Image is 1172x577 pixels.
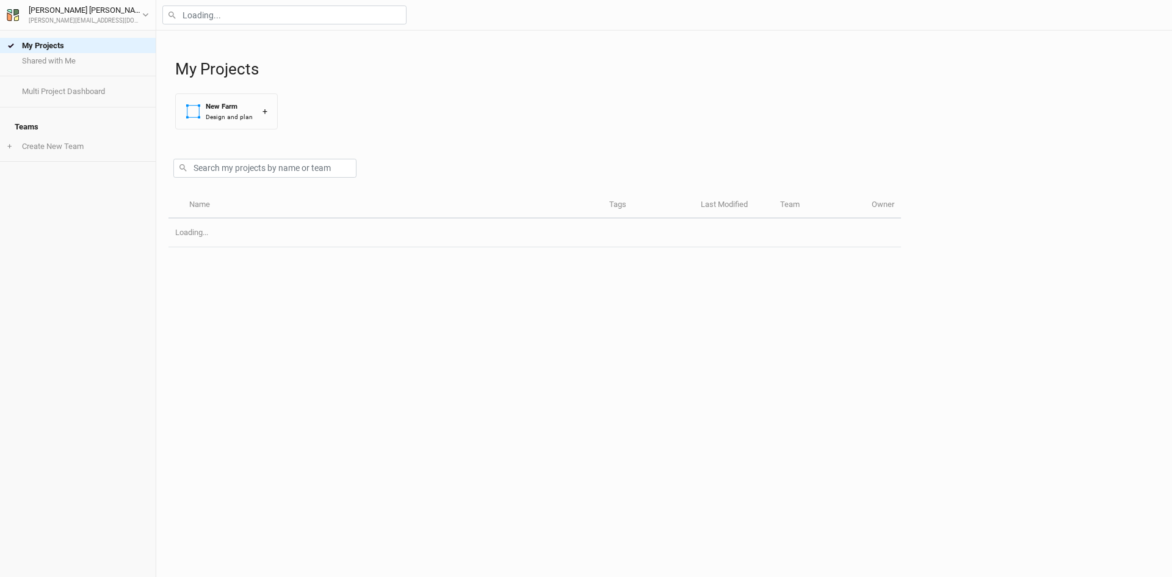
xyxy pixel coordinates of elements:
[773,192,865,219] th: Team
[175,60,1160,79] h1: My Projects
[602,192,694,219] th: Tags
[7,115,148,139] h4: Teams
[168,219,901,247] td: Loading...
[865,192,901,219] th: Owner
[7,142,12,151] span: +
[206,112,253,122] div: Design and plan
[175,93,278,129] button: New FarmDesign and plan+
[262,105,267,118] div: +
[694,192,773,219] th: Last Modified
[173,159,356,178] input: Search my projects by name or team
[182,192,602,219] th: Name
[162,5,407,24] input: Loading...
[6,4,150,26] button: [PERSON_NAME] [PERSON_NAME][PERSON_NAME][EMAIL_ADDRESS][DOMAIN_NAME]
[29,4,142,16] div: [PERSON_NAME] [PERSON_NAME]
[29,16,142,26] div: [PERSON_NAME][EMAIL_ADDRESS][DOMAIN_NAME]
[206,101,253,112] div: New Farm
